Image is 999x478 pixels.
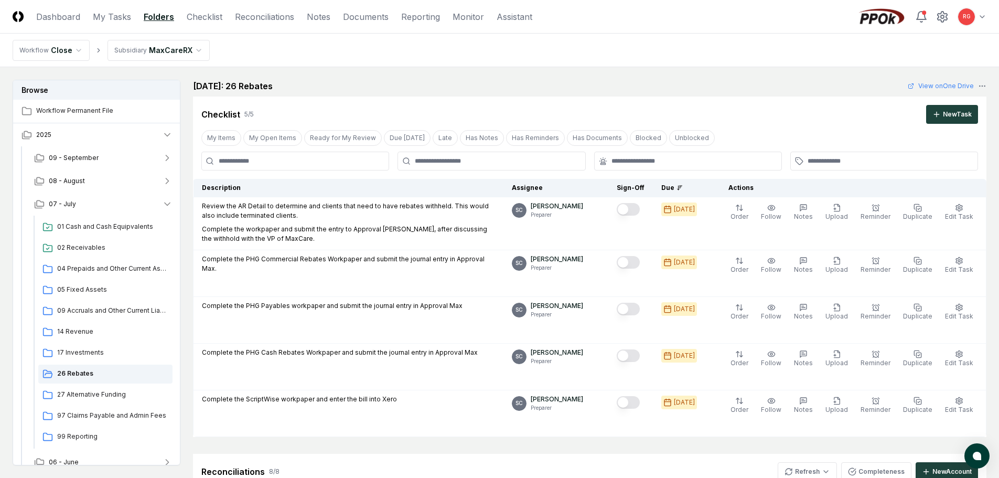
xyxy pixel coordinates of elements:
[384,130,431,146] button: Due Today
[617,303,640,315] button: Mark complete
[901,201,934,224] button: Duplicate
[515,399,523,407] span: SC
[13,123,181,146] button: 2025
[792,348,815,370] button: Notes
[731,359,748,367] span: Order
[856,8,907,25] img: PPOk logo
[202,301,463,311] p: Complete the PHG Payables workpaper and submit the journal entry in Approval Max
[201,465,265,478] div: Reconciliations
[243,130,302,146] button: My Open Items
[861,406,890,413] span: Reminder
[13,80,180,100] h3: Browse
[674,258,695,267] div: [DATE]
[617,396,640,409] button: Mark complete
[720,183,978,193] div: Actions
[57,243,168,252] span: 02 Receivables
[963,13,971,20] span: RG
[515,206,523,214] span: SC
[901,348,934,370] button: Duplicate
[674,304,695,314] div: [DATE]
[57,285,168,294] span: 05 Fixed Assets
[38,323,173,342] a: 14 Revenue
[903,213,932,220] span: Duplicate
[57,327,168,336] span: 14 Revenue
[825,213,848,220] span: Upload
[761,312,781,320] span: Follow
[201,108,240,121] div: Checklist
[903,406,932,413] span: Duplicate
[858,395,893,417] button: Reminder
[497,10,532,23] a: Assistant
[531,264,583,272] p: Preparer
[433,130,458,146] button: Late
[304,130,382,146] button: Ready for My Review
[926,105,978,124] button: NewTask
[823,301,850,323] button: Upload
[57,390,168,399] span: 27 Alternative Funding
[617,349,640,362] button: Mark complete
[945,265,973,273] span: Edit Task
[38,218,173,237] a: 01 Cash and Cash Equipvalents
[57,264,168,273] span: 04 Prepaids and Other Current Assets
[531,211,583,219] p: Preparer
[759,348,783,370] button: Follow
[731,265,748,273] span: Order
[19,46,49,55] div: Workflow
[792,395,815,417] button: Notes
[617,256,640,269] button: Mark complete
[861,213,890,220] span: Reminder
[36,130,51,140] span: 2025
[674,351,695,360] div: [DATE]
[49,153,99,163] span: 09 - September
[794,359,813,367] span: Notes
[57,411,168,420] span: 97 Claims Payable and Admin Fees
[515,306,523,314] span: SC
[57,306,168,315] span: 09 Accruals and Other Current Liabilities
[36,106,173,115] span: Workflow Permanent File
[761,359,781,367] span: Follow
[903,265,932,273] span: Duplicate
[792,301,815,323] button: Notes
[201,130,241,146] button: My Items
[674,398,695,407] div: [DATE]
[858,201,893,224] button: Reminder
[661,183,703,193] div: Due
[903,359,932,367] span: Duplicate
[728,254,750,277] button: Order
[515,353,523,360] span: SC
[531,254,583,264] p: [PERSON_NAME]
[823,254,850,277] button: Upload
[825,312,848,320] span: Upload
[823,348,850,370] button: Upload
[630,130,667,146] button: Blocked
[908,81,974,91] a: View onOne Drive
[964,443,990,469] button: atlas-launcher
[861,312,890,320] span: Reminder
[792,201,815,224] button: Notes
[26,193,181,216] button: 07 - July
[728,395,750,417] button: Order
[26,169,181,193] button: 08 - August
[202,225,495,243] p: Complete the workpaper and submit the entry to Approval [PERSON_NAME], after discussing the withh...
[38,407,173,426] a: 97 Claims Payable and Admin Fees
[945,312,973,320] span: Edit Task
[823,395,850,417] button: Upload
[858,348,893,370] button: Reminder
[728,201,750,224] button: Order
[531,201,583,211] p: [PERSON_NAME]
[901,301,934,323] button: Duplicate
[202,348,478,357] p: Complete the PHG Cash Rebates Workpaper and submit the journal entry in Approval Max
[794,213,813,220] span: Notes
[193,80,273,92] h2: [DATE]: 26 Rebates
[945,213,973,220] span: Edit Task
[57,222,168,231] span: 01 Cash and Cash Equipvalents
[932,467,972,476] div: New Account
[943,348,975,370] button: Edit Task
[861,265,890,273] span: Reminder
[49,458,79,467] span: 06 - June
[728,348,750,370] button: Order
[861,359,890,367] span: Reminder
[38,386,173,405] a: 27 Alternative Funding
[759,201,783,224] button: Follow
[858,301,893,323] button: Reminder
